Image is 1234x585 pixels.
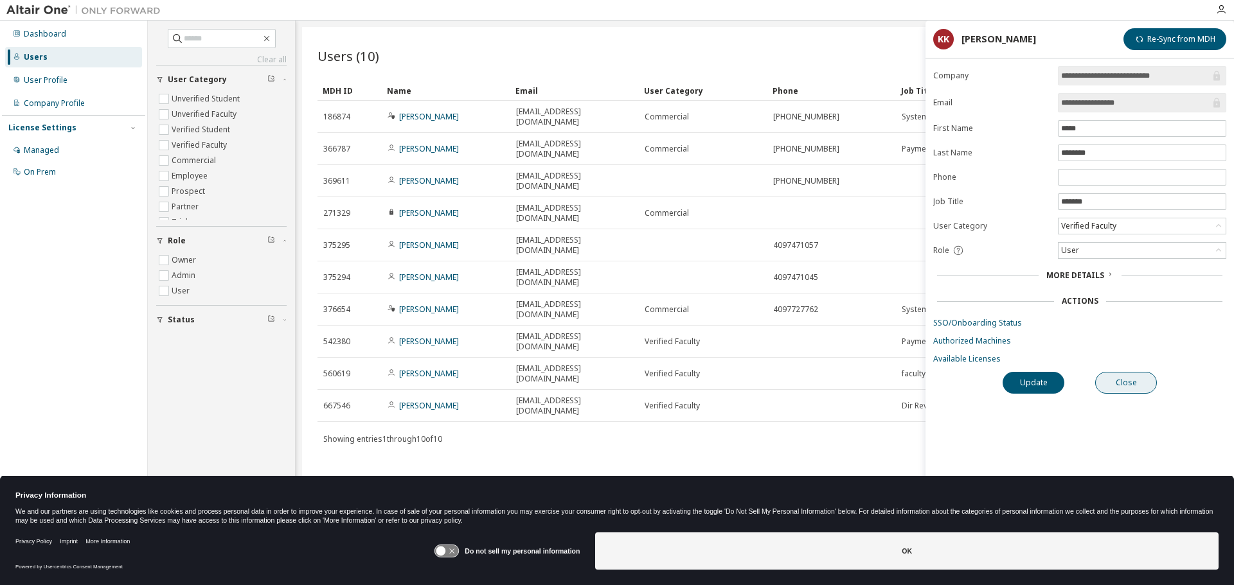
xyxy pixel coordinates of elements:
[773,176,839,186] span: [PHONE_NUMBER]
[399,207,459,218] a: [PERSON_NAME]
[24,52,48,62] div: Users
[24,145,59,155] div: Managed
[172,199,201,214] label: Partner
[933,172,1050,182] label: Phone
[901,80,1019,101] div: Job Title
[516,171,633,191] span: [EMAIL_ADDRESS][DOMAIN_NAME]
[516,107,633,127] span: [EMAIL_ADDRESS][DOMAIN_NAME]
[172,283,192,299] label: User
[933,196,1050,207] label: Job Title
[516,235,633,256] span: [EMAIL_ADDRESS][DOMAIN_NAME]
[323,272,350,283] span: 375294
[323,304,350,315] span: 376654
[172,184,208,199] label: Prospect
[516,299,633,320] span: [EMAIL_ADDRESS][DOMAIN_NAME]
[8,123,76,133] div: License Settings
[645,401,700,411] span: Verified Faculty
[24,75,67,85] div: User Profile
[156,65,287,94] button: User Category
[516,396,633,416] span: [EMAIL_ADDRESS][DOMAIN_NAME]
[317,47,379,65] span: Users (10)
[168,315,195,325] span: Status
[902,144,1015,154] span: Payment Reconciliation Analyst
[172,107,239,122] label: Unverified Faculty
[172,153,219,168] label: Commercial
[172,91,242,107] label: Unverified Student
[24,98,85,109] div: Company Profile
[168,236,186,246] span: Role
[156,55,287,65] a: Clear all
[933,318,1226,328] a: SSO/Onboarding Status
[1123,28,1226,50] button: Re-Sync from MDH
[645,144,689,154] span: Commercial
[516,363,633,384] span: [EMAIL_ADDRESS][DOMAIN_NAME]
[1059,243,1226,258] div: User
[267,74,275,85] span: Clear filter
[168,74,227,85] span: User Category
[645,304,689,315] span: Commercial
[516,203,633,223] span: [EMAIL_ADDRESS][DOMAIN_NAME]
[961,34,1036,44] div: [PERSON_NAME]
[644,80,762,101] div: User Category
[516,331,633,352] span: [EMAIL_ADDRESS][DOMAIN_NAME]
[24,167,56,177] div: On Prem
[515,80,634,101] div: Email
[933,71,1050,81] label: Company
[387,80,505,101] div: Name
[399,272,459,283] a: [PERSON_NAME]
[323,208,350,218] span: 271329
[1059,219,1118,233] div: Verified Faculty
[902,304,967,315] span: Systems Analyst I
[516,139,633,159] span: [EMAIL_ADDRESS][DOMAIN_NAME]
[1059,218,1226,234] div: Verified Faculty
[323,433,442,444] span: Showing entries 1 through 10 of 10
[933,221,1050,231] label: User Category
[24,29,66,39] div: Dashboard
[933,29,954,49] div: KK
[1003,372,1064,394] button: Update
[323,80,377,101] div: MDH ID
[902,369,925,379] span: faculty
[773,112,839,122] span: [PHONE_NUMBER]
[773,80,891,101] div: Phone
[645,369,700,379] span: Verified Faculty
[399,400,459,411] a: [PERSON_NAME]
[323,240,350,250] span: 375295
[1059,243,1081,258] div: User
[399,175,459,186] a: [PERSON_NAME]
[933,354,1226,364] a: Available Licenses
[323,144,350,154] span: 366787
[902,336,977,347] span: Payment Researcher
[645,208,689,218] span: Commercial
[399,336,459,347] a: [PERSON_NAME]
[933,336,1226,346] a: Authorized Machines
[773,272,818,283] span: 4097471045
[902,401,988,411] span: Dir Rev Cyc Bus Ops Fin
[933,98,1050,108] label: Email
[156,227,287,255] button: Role
[933,123,1050,134] label: First Name
[773,144,839,154] span: [PHONE_NUMBER]
[172,252,199,268] label: Owner
[267,315,275,325] span: Clear filter
[399,111,459,122] a: [PERSON_NAME]
[323,369,350,379] span: 560619
[645,336,700,347] span: Verified Faculty
[323,176,350,186] span: 369611
[399,304,459,315] a: [PERSON_NAME]
[323,336,350,347] span: 542380
[516,267,633,288] span: [EMAIL_ADDRESS][DOMAIN_NAME]
[399,240,459,250] a: [PERSON_NAME]
[323,112,350,122] span: 186874
[902,112,969,122] span: Systems Analyst II
[156,306,287,334] button: Status
[933,148,1050,158] label: Last Name
[933,245,949,256] span: Role
[1046,270,1104,281] span: More Details
[172,137,229,153] label: Verified Faculty
[6,4,167,17] img: Altair One
[1095,372,1157,394] button: Close
[1062,296,1098,306] div: Actions
[172,168,210,184] label: Employee
[323,401,350,411] span: 667546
